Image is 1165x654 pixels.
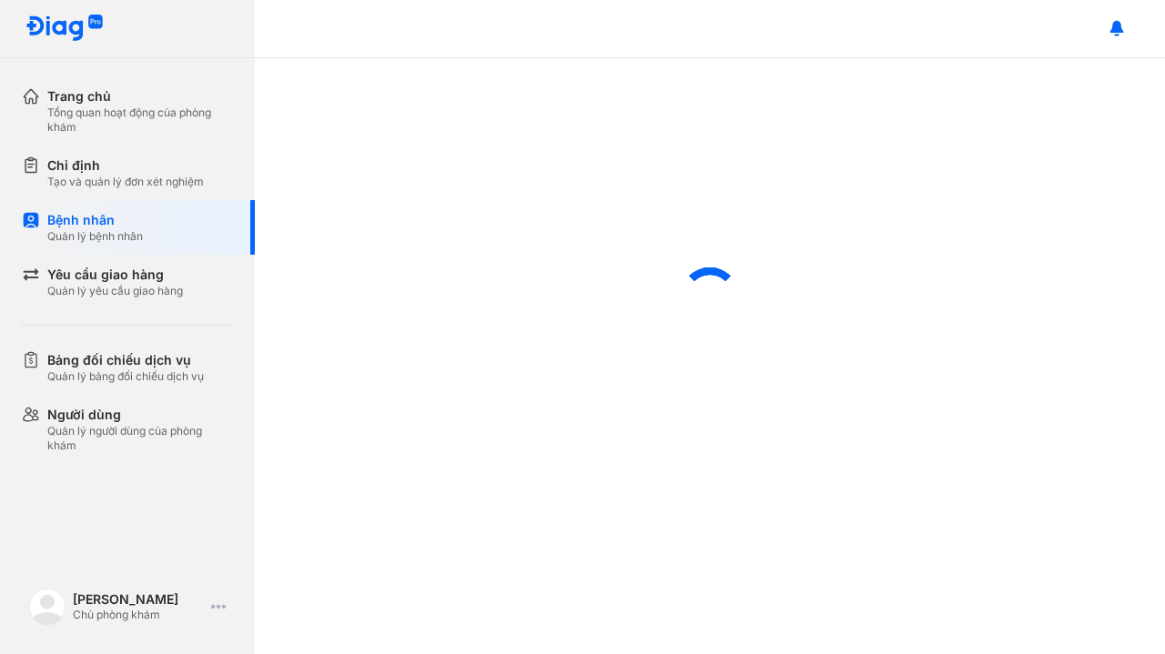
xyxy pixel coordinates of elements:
div: Quản lý yêu cầu giao hàng [47,284,183,298]
div: Bệnh nhân [47,211,143,229]
div: Chỉ định [47,156,204,175]
div: Trang chủ [47,87,233,106]
div: Quản lý bệnh nhân [47,229,143,244]
div: Bảng đối chiếu dịch vụ [47,351,204,369]
div: Tổng quan hoạt động của phòng khám [47,106,233,135]
img: logo [29,589,66,625]
div: Quản lý bảng đối chiếu dịch vụ [47,369,204,384]
div: Chủ phòng khám [73,608,204,622]
div: Yêu cầu giao hàng [47,266,183,284]
img: logo [25,15,104,43]
div: Quản lý người dùng của phòng khám [47,424,233,453]
div: Người dùng [47,406,233,424]
div: [PERSON_NAME] [73,591,204,608]
div: Tạo và quản lý đơn xét nghiệm [47,175,204,189]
